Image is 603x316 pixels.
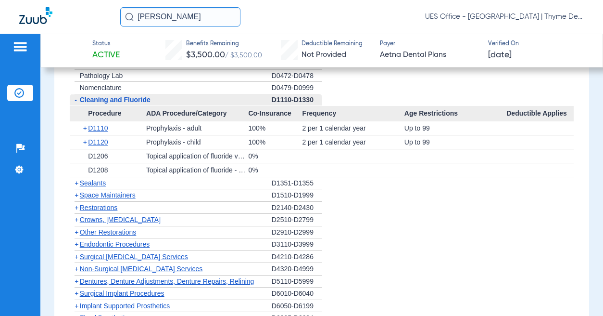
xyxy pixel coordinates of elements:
span: Implant Supported Prosthetics [80,302,170,310]
div: 100% [248,135,302,149]
span: + [75,277,78,285]
div: Topical application of fluoride varnish [146,149,248,163]
span: Co-Insurance [248,106,302,121]
span: + [75,265,78,273]
span: Surgical Implant Procedures [80,290,164,297]
span: Sealants [80,179,106,187]
span: + [75,191,78,199]
span: + [75,302,78,310]
span: D1208 [88,166,108,174]
span: Benefits Remaining [186,40,262,49]
input: Search for patients [120,7,240,26]
div: Up to 99 [404,135,506,149]
div: Prophylaxis - adult [146,121,248,135]
div: D1351-D1355 [272,177,322,190]
span: + [75,216,78,224]
span: Space Maintainers [80,191,136,199]
span: Status [92,40,120,49]
img: Search Icon [125,13,134,21]
div: Topical application of fluoride - excluding varnish [146,163,248,177]
div: D0472-D0478 [272,70,322,82]
div: D4210-D4286 [272,251,322,263]
span: Age Restrictions [404,106,506,121]
span: [DATE] [488,49,512,61]
span: ADA Procedure/Category [146,106,248,121]
span: D1206 [88,152,108,160]
div: D2510-D2799 [272,214,322,226]
span: / $3,500.00 [225,52,262,59]
span: Deductible Remaining [301,40,363,49]
div: D5110-D5999 [272,276,322,288]
div: D3110-D3999 [272,238,322,251]
div: D2910-D2999 [272,226,322,239]
span: UES Office - [GEOGRAPHIC_DATA] | Thyme Dental Care [425,12,584,22]
span: Endodontic Procedures [80,240,150,248]
span: + [75,290,78,297]
img: Zuub Logo [19,7,52,24]
div: D1110-D1330 [272,94,322,106]
span: Procedure [70,106,146,121]
span: Verified On [488,40,588,49]
span: Not Provided [301,51,346,59]
div: D1510-D1999 [272,189,322,202]
div: 0% [248,163,302,177]
span: Aetna Dental Plans [380,49,479,61]
div: Prophylaxis - child [146,135,248,149]
span: Payer [380,40,479,49]
div: D6050-D6199 [272,300,322,313]
span: + [75,253,78,261]
span: Frequency [302,106,404,121]
span: + [75,204,78,211]
span: Non-Surgical [MEDICAL_DATA] Services [80,265,202,273]
div: D2140-D2430 [272,202,322,214]
span: Dentures, Denture Adjustments, Denture Repairs, Relining [80,277,254,285]
span: $3,500.00 [186,51,225,59]
span: Cleaning and Fluoride [80,96,151,104]
span: D1120 [88,138,108,146]
div: Up to 99 [404,121,506,135]
span: - [75,96,77,104]
div: 2 per 1 calendar year [302,135,404,149]
span: Deductible Applies [506,106,574,121]
div: D0479-D0999 [272,82,322,94]
span: + [75,228,78,236]
span: + [83,121,88,135]
div: 0% [248,149,302,163]
span: + [75,240,78,248]
span: Nomenclature [80,84,122,92]
div: 2 per 1 calendar year [302,121,404,135]
div: 100% [248,121,302,135]
span: D1110 [88,124,108,132]
iframe: Chat Widget [555,270,603,316]
span: Crowns, [MEDICAL_DATA] [80,216,161,224]
span: + [75,179,78,187]
div: D6010-D6040 [272,288,322,300]
img: hamburger-icon [13,41,28,53]
span: Pathology Lab [80,72,123,79]
span: Active [92,49,120,61]
div: D4320-D4999 [272,263,322,276]
span: Surgical [MEDICAL_DATA] Services [80,253,188,261]
span: Other Restorations [80,228,137,236]
span: Restorations [80,204,118,211]
span: + [83,135,88,149]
